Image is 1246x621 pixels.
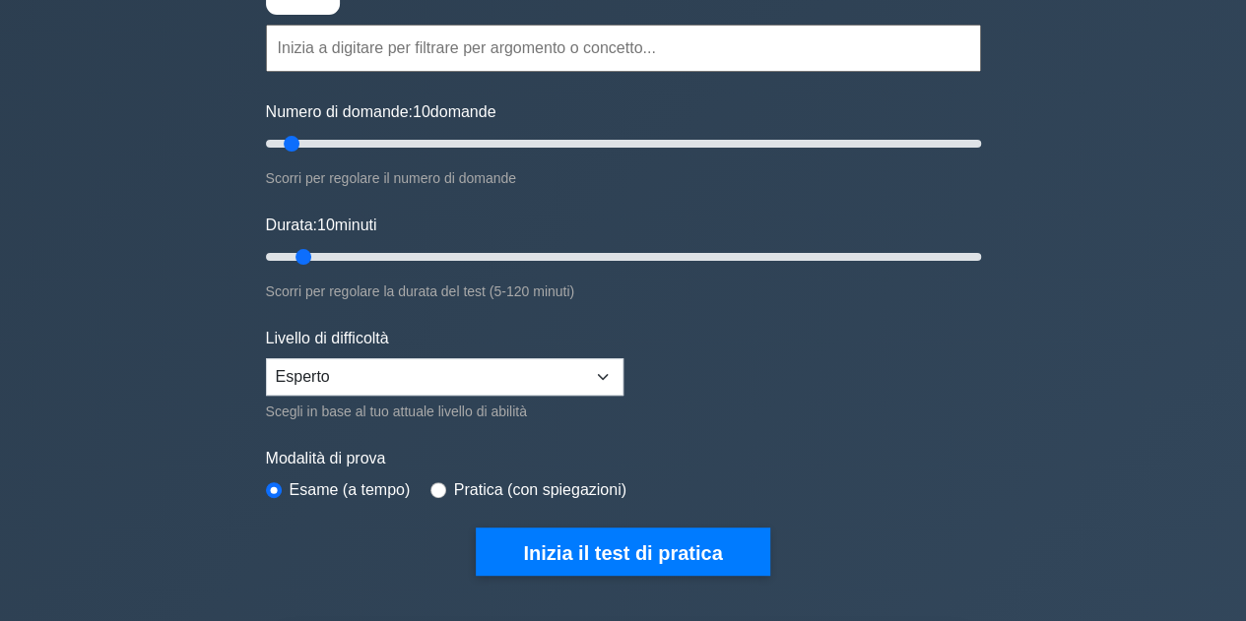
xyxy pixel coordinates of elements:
font: domande [430,103,496,120]
font: Inizia il test di pratica [523,542,722,564]
button: Inizia il test di pratica [476,528,769,576]
input: Inizia a digitare per filtrare per argomento o concetto... [266,25,981,72]
font: Scegli in base al tuo attuale livello di abilità [266,404,527,419]
font: Durata: [266,217,317,233]
font: Pratica (con spiegazioni) [454,481,626,498]
font: Modalità di prova [266,450,386,466]
font: Esame (a tempo) [290,481,411,498]
font: minuti [335,217,377,233]
font: Numero di domande: [266,103,413,120]
font: Scorri per regolare la durata del test (5-120 minuti) [266,283,575,299]
font: Scorri per regolare il numero di domande [266,170,516,186]
font: Livello di difficoltà [266,330,389,346]
font: 10 [317,217,335,233]
font: 10 [413,103,430,120]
